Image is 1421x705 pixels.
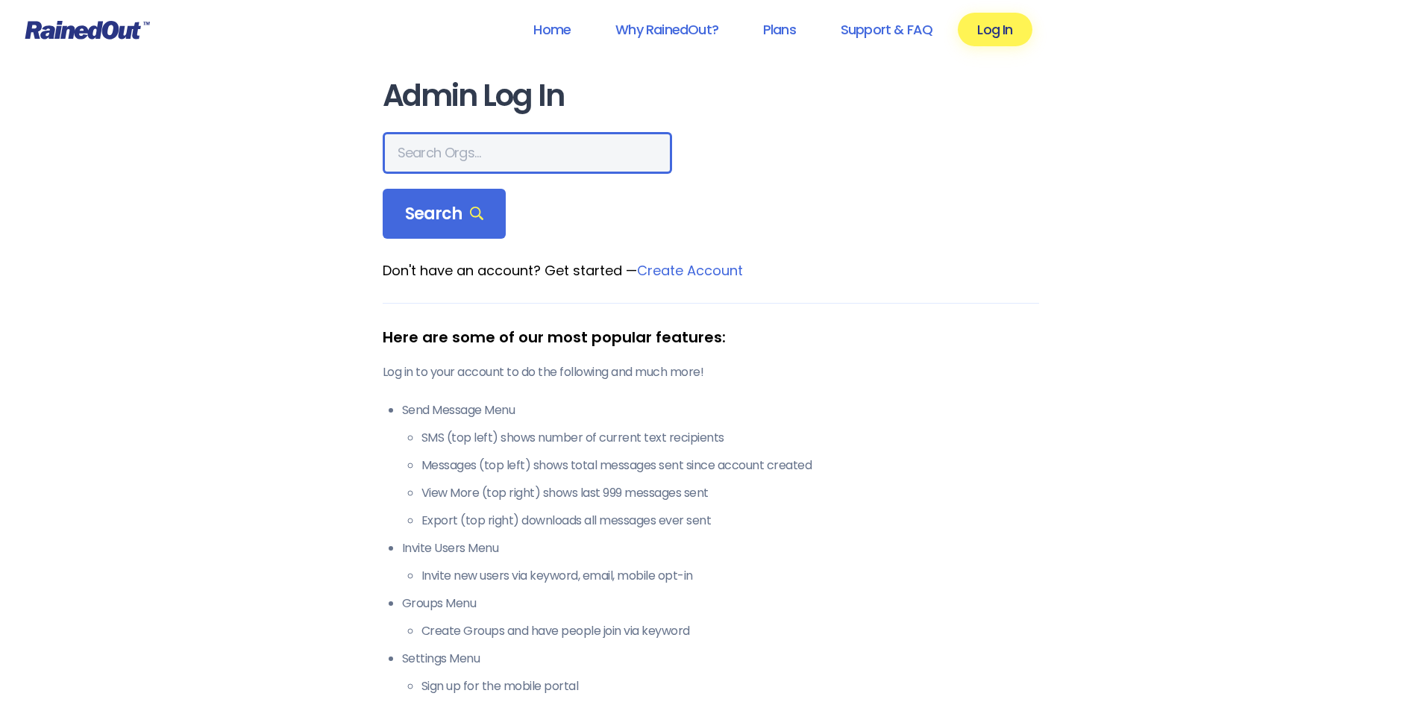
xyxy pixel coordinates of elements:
li: View More (top right) shows last 999 messages sent [421,484,1039,502]
li: Create Groups and have people join via keyword [421,622,1039,640]
a: Plans [744,13,815,46]
a: Why RainedOut? [596,13,738,46]
li: Messages (top left) shows total messages sent since account created [421,457,1039,474]
li: Export (top right) downloads all messages ever sent [421,512,1039,530]
li: SMS (top left) shows number of current text recipients [421,429,1039,447]
li: Invite Users Menu [402,539,1039,585]
a: Support & FAQ [821,13,952,46]
a: Log In [958,13,1032,46]
div: Search [383,189,506,239]
li: Invite new users via keyword, email, mobile opt-in [421,567,1039,585]
div: Here are some of our most popular features: [383,326,1039,348]
input: Search Orgs… [383,132,672,174]
li: Groups Menu [402,595,1039,640]
span: Search [405,204,484,225]
a: Home [514,13,590,46]
h1: Admin Log In [383,79,1039,113]
li: Sign up for the mobile portal [421,677,1039,695]
li: Send Message Menu [402,401,1039,530]
p: Log in to your account to do the following and much more! [383,363,1039,381]
a: Create Account [637,261,743,280]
